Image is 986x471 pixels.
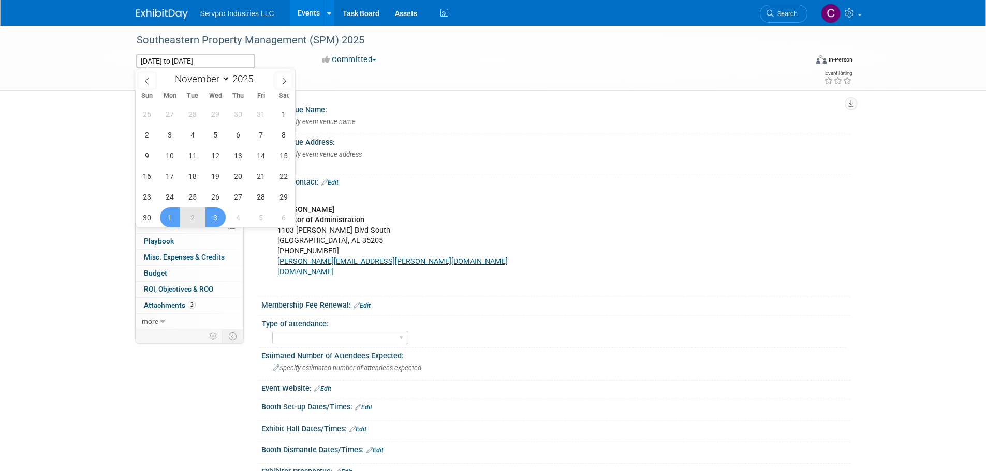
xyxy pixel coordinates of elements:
div: Event Venue Name: [261,102,850,115]
a: [DOMAIN_NAME] [277,267,334,276]
span: November 17, 2025 [160,166,180,186]
span: October 29, 2025 [205,104,226,124]
span: December 5, 2025 [251,207,271,227]
span: ROI, Objectives & ROO [144,285,213,293]
a: Travel Reservations [136,138,243,154]
span: October 30, 2025 [228,104,248,124]
a: Staff1 [136,123,243,138]
span: Misc. Expenses & Credits [144,253,225,261]
a: ROI, Objectives & ROO [136,282,243,297]
a: more [136,314,243,329]
span: November 25, 2025 [183,187,203,207]
span: Specify event venue address [273,150,362,158]
span: Playbook [144,237,174,245]
span: November 1, 2025 [274,104,294,124]
div: Booth Dismantle Dates/Times: [261,442,850,455]
a: Edit [354,302,371,309]
span: November 16, 2025 [137,166,157,186]
a: Edit [355,404,372,411]
img: ExhibitDay [136,9,188,19]
a: Booth [136,107,243,122]
span: November 24, 2025 [160,187,180,207]
span: 2 [188,301,196,309]
span: December 3, 2025 [205,207,226,227]
span: November 9, 2025 [137,145,157,165]
span: Wed [204,93,227,99]
span: November 27, 2025 [228,187,248,207]
a: Playbook [136,234,243,249]
div: Exhibit Hall Dates/Times: [261,421,850,434]
div: Booth Set-up Dates/Times: [261,399,850,413]
span: November 19, 2025 [205,166,226,186]
span: November 29, 2025 [274,187,294,207]
div: In-Person [828,56,852,64]
span: Sat [272,93,295,99]
span: November 7, 2025 [251,125,271,145]
a: Budget [136,266,243,281]
span: Specify event venue name [273,118,356,126]
a: Tasks100% [136,218,243,234]
b: Director of Administration [277,216,364,224]
div: Southeastern Property Management (SPM) 2025 [133,31,792,50]
select: Month [170,72,230,85]
span: November 10, 2025 [160,145,180,165]
a: Sponsorships1 [136,202,243,218]
td: Toggle Event Tabs [222,329,243,343]
span: Tue [181,93,204,99]
div: Account Contact: [261,174,850,188]
span: Sun [136,93,159,99]
a: Search [760,5,807,23]
div: Event Format [746,54,853,69]
span: November 3, 2025 [160,125,180,145]
span: October 28, 2025 [183,104,203,124]
span: November 15, 2025 [274,145,294,165]
input: Year [230,73,261,85]
a: Giveaways [136,170,243,186]
span: November 5, 2025 [205,125,226,145]
span: November 11, 2025 [183,145,203,165]
span: October 26, 2025 [137,104,157,124]
b: [PERSON_NAME] [277,205,334,214]
span: November 6, 2025 [228,125,248,145]
a: Edit [321,179,339,186]
div: Estimated Number of Attendees Expected: [261,348,850,361]
span: more [142,317,158,325]
div: 1103 [PERSON_NAME] Blvd South [GEOGRAPHIC_DATA], AL 35205 [PHONE_NUMBER] [270,189,737,293]
span: November 30, 2025 [137,207,157,227]
a: Event Information [136,90,243,106]
span: November 8, 2025 [274,125,294,145]
span: October 27, 2025 [160,104,180,124]
span: December 2, 2025 [183,207,203,227]
div: Event Website: [261,381,850,394]
span: Tasks [143,221,180,230]
div: Event Venue Address: [261,134,850,147]
span: November 2, 2025 [137,125,157,145]
div: Membership Fee Renewal: [261,297,850,311]
td: Personalize Event Tab Strip [204,329,223,343]
span: Attachments [144,301,196,309]
span: Servpro Industries LLC [200,9,274,18]
button: Committed [319,54,380,65]
span: November 4, 2025 [183,125,203,145]
span: November 22, 2025 [274,166,294,186]
img: Chris Chassagneux [821,4,841,23]
a: Edit [366,447,384,454]
span: November 18, 2025 [183,166,203,186]
span: 100% [164,221,180,229]
div: Type of attendance: [262,316,846,329]
img: Format-Inperson.png [816,55,827,64]
span: November 20, 2025 [228,166,248,186]
span: December 6, 2025 [274,207,294,227]
span: Thu [227,93,249,99]
a: Edit [314,385,331,392]
a: Misc. Expenses & Credits [136,250,243,265]
input: Event Start Date - End Date [136,54,255,68]
span: November 12, 2025 [205,145,226,165]
span: Mon [158,93,181,99]
div: Event Rating [824,71,852,76]
span: November 23, 2025 [137,187,157,207]
span: November 21, 2025 [251,166,271,186]
span: Specify estimated number of attendees expected [273,364,421,372]
span: October 31, 2025 [251,104,271,124]
a: Attachments2 [136,298,243,313]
